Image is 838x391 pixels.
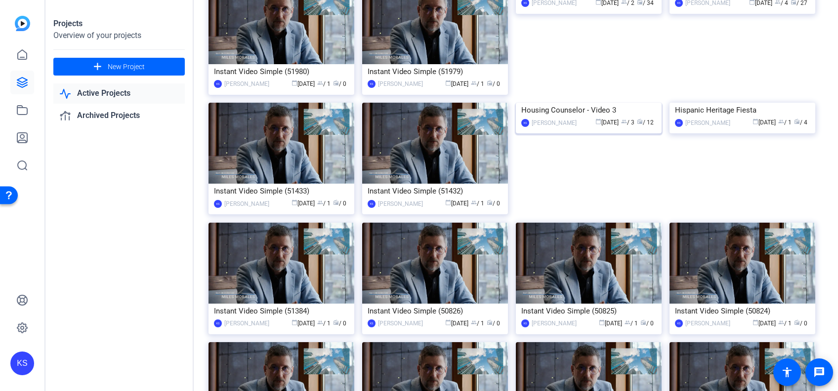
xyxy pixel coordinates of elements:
[471,319,477,325] span: group
[781,366,793,378] mat-icon: accessibility
[471,80,484,87] span: / 1
[487,199,493,205] span: radio
[778,320,792,327] span: / 1
[445,200,468,207] span: [DATE]
[317,80,323,86] span: group
[53,58,185,76] button: New Project
[521,319,529,327] div: KS
[621,119,634,126] span: / 3
[214,200,222,208] div: KS
[368,80,376,88] div: KS
[214,80,222,88] div: KS
[621,118,627,124] span: group
[778,119,792,126] span: / 1
[487,80,500,87] span: / 0
[333,80,339,86] span: radio
[292,80,297,86] span: calendar_today
[368,319,376,327] div: KS
[317,199,323,205] span: group
[445,199,451,205] span: calendar_today
[333,320,346,327] span: / 0
[487,80,493,86] span: radio
[778,319,784,325] span: group
[317,200,331,207] span: / 1
[292,320,315,327] span: [DATE]
[214,184,349,198] div: Instant Video Simple (51433)
[53,106,185,126] a: Archived Projects
[214,304,349,318] div: Instant Video Simple (51384)
[333,80,346,87] span: / 0
[675,103,810,117] div: Hispanic Heritage Fiesta
[368,64,503,79] div: Instant Video Simple (51979)
[753,320,776,327] span: [DATE]
[91,61,104,73] mat-icon: add
[521,304,656,318] div: Instant Video Simple (50825)
[292,200,315,207] span: [DATE]
[224,199,269,209] div: [PERSON_NAME]
[625,320,638,327] span: / 1
[599,319,605,325] span: calendar_today
[108,62,145,72] span: New Project
[333,200,346,207] span: / 0
[521,119,529,127] div: KS
[794,320,807,327] span: / 0
[471,200,484,207] span: / 1
[292,199,297,205] span: calendar_today
[368,184,503,198] div: Instant Video Simple (51432)
[685,118,730,128] div: [PERSON_NAME]
[794,319,800,325] span: radio
[378,199,423,209] div: [PERSON_NAME]
[637,119,654,126] span: / 12
[487,320,500,327] span: / 0
[595,118,601,124] span: calendar_today
[675,304,810,318] div: Instant Video Simple (50824)
[640,320,654,327] span: / 0
[368,200,376,208] div: KS
[813,366,825,378] mat-icon: message
[317,319,323,325] span: group
[317,320,331,327] span: / 1
[487,319,493,325] span: radio
[675,119,683,127] div: KS
[794,119,807,126] span: / 4
[53,30,185,41] div: Overview of your projects
[333,319,339,325] span: radio
[445,319,451,325] span: calendar_today
[378,318,423,328] div: [PERSON_NAME]
[595,119,619,126] span: [DATE]
[521,103,656,117] div: Housing Counselor - Video 3
[471,199,477,205] span: group
[753,319,758,325] span: calendar_today
[368,304,503,318] div: Instant Video Simple (50826)
[445,80,451,86] span: calendar_today
[685,318,730,328] div: [PERSON_NAME]
[794,118,800,124] span: radio
[445,80,468,87] span: [DATE]
[53,18,185,30] div: Projects
[224,318,269,328] div: [PERSON_NAME]
[317,80,331,87] span: / 1
[214,64,349,79] div: Instant Video Simple (51980)
[625,319,630,325] span: group
[532,318,577,328] div: [PERSON_NAME]
[532,118,577,128] div: [PERSON_NAME]
[53,83,185,104] a: Active Projects
[214,319,222,327] div: KS
[471,80,477,86] span: group
[292,80,315,87] span: [DATE]
[378,79,423,89] div: [PERSON_NAME]
[778,118,784,124] span: group
[471,320,484,327] span: / 1
[445,320,468,327] span: [DATE]
[224,79,269,89] div: [PERSON_NAME]
[487,200,500,207] span: / 0
[637,118,643,124] span: radio
[599,320,622,327] span: [DATE]
[753,119,776,126] span: [DATE]
[675,319,683,327] div: KS
[333,199,339,205] span: radio
[10,352,34,375] div: KS
[753,118,758,124] span: calendar_today
[292,319,297,325] span: calendar_today
[640,319,646,325] span: radio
